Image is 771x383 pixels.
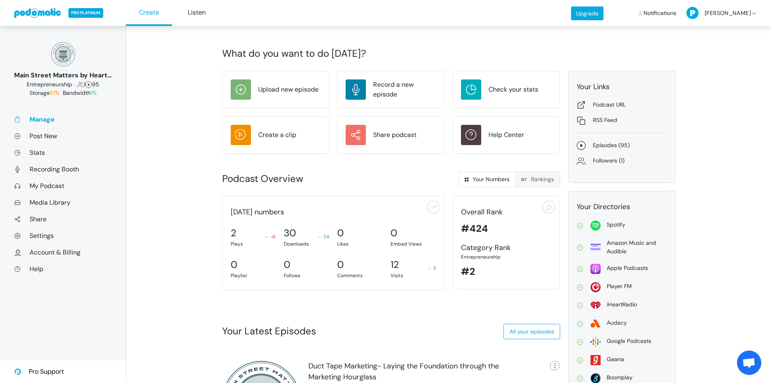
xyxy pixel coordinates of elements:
div: Gaana [607,355,624,364]
a: [PERSON_NAME] [686,1,757,25]
div: Downloads [284,240,329,248]
img: google-2dbf3626bd965f54f93204bbf7eeb1470465527e396fa5b4ad72d911f40d0c40.svg [590,337,601,347]
span: 61% [50,89,59,96]
img: P-50-ab8a3cff1f42e3edaa744736fdbd136011fc75d0d07c0e6946c3d5a70d29199b.png [686,7,699,19]
div: Likes [337,240,382,248]
a: Stats [14,148,112,157]
span: Bandwidth [63,89,97,96]
a: Followers (1) [577,156,667,165]
a: Episodes (95) [577,141,667,150]
a: Record a new episode [346,79,436,100]
div: Plays [231,240,276,248]
a: Amazon Music and Audible [577,239,667,256]
a: Settings [14,231,112,240]
div: iHeartRadio [607,300,637,309]
a: Player FM [577,282,667,292]
div: 0 [231,257,237,272]
div: Category Rank [461,242,551,253]
div: Player FM [607,282,632,291]
img: amazon-69639c57110a651e716f65801135d36e6b1b779905beb0b1c95e1d99d62ebab9.svg [590,242,601,252]
img: player_fm-2f731f33b7a5920876a6a59fec1291611fade0905d687326e1933154b96d4679.svg [590,282,601,292]
div: #424 [461,221,551,236]
img: audacy-5d0199fadc8dc77acc7c395e9e27ef384d0cbdead77bf92d3603ebf283057071.svg [590,319,601,329]
a: Post New [14,132,112,140]
div: Overall Rank [461,207,551,218]
div: [DATE] numbers [227,207,440,218]
div: Entrepreneurship [461,253,551,261]
a: Account & Billing [14,248,112,257]
a: Spotify [577,220,667,231]
a: RSS Feed [577,116,667,125]
img: spotify-814d7a4412f2fa8a87278c8d4c03771221523d6a641bdc26ea993aaf80ac4ffe.svg [590,220,601,231]
div: 30 [284,226,296,240]
a: Manage [14,115,112,124]
div: #2 [461,264,551,279]
div: Google Podcasts [607,337,651,345]
a: Media Library [14,198,112,207]
div: Share podcast [373,130,416,140]
div: Apple Podcasts [607,264,648,272]
a: Rankings [515,171,560,187]
div: Follows [284,272,329,279]
div: What do you want to do [DATE]? [222,46,675,61]
a: Recording Booth [14,165,112,173]
a: Share [14,215,112,223]
div: Embed Views [391,240,436,248]
a: Apple Podcasts [577,264,667,274]
div: Playlist [231,272,276,279]
div: 0 [337,257,344,272]
a: Check your stats [461,79,551,100]
a: Help [14,265,112,273]
div: Spotify [607,220,625,229]
a: Google Podcasts [577,337,667,347]
a: Podcast URL [577,101,667,109]
div: Check your stats [489,85,538,94]
a: Upgrade [571,6,603,20]
div: Podcast Overview [222,171,387,186]
div: 0 [337,226,344,240]
img: apple-26106266178e1f815f76c7066005aa6211188c2910869e7447b8cdd3a6512788.svg [590,264,601,274]
span: [PERSON_NAME] [705,1,751,25]
div: Comments [337,272,382,279]
a: My Podcast [14,182,112,190]
a: Upload new episode [231,79,321,100]
span: Notifications [644,1,676,25]
div: 1 95 [14,80,112,89]
a: All your episodes [503,324,560,339]
div: Amazon Music and Audible [607,239,667,256]
img: i_heart_radio-0fea502c98f50158959bea423c94b18391c60ffcc3494be34c3ccd60b54f1ade.svg [590,300,601,310]
img: gaana-acdc428d6f3a8bcf3dfc61bc87d1a5ed65c1dda5025f5609f03e44ab3dd96560.svg [590,355,601,365]
img: 150x150_17130234.png [51,42,75,66]
span: 1% [91,89,97,96]
div: Your Directories [577,201,667,212]
span: PRO PLATINUM [68,8,103,18]
div: Boomplay [607,373,633,382]
span: Business: Entrepreneurship [27,81,72,88]
div: Your Links [577,81,667,92]
div: 24 [318,233,329,240]
a: Create a clip [231,125,321,145]
div: 3 [428,265,436,272]
div: Help Center [489,130,524,140]
div: Duct Tape Marketing- Laying the Foundation through the Marketing Hourglass [308,361,502,383]
a: Gaana [577,355,667,365]
a: Pro Support [14,360,64,383]
a: Open chat [737,351,761,375]
div: Create a clip [258,130,296,140]
div: Upload new episode [258,85,319,94]
div: Main Street Matters by Heart on [GEOGRAPHIC_DATA] [14,71,112,80]
a: Create [126,0,172,26]
a: Listen [174,0,220,26]
a: Your Numbers [459,171,516,187]
div: 0 [284,257,290,272]
div: -6 [265,233,276,240]
div: Visits [391,272,436,279]
span: Storage [30,89,61,96]
a: iHeartRadio [577,300,667,310]
div: Your Latest Episodes [222,324,316,338]
div: 12 [391,257,399,272]
a: Help Center [461,125,551,145]
div: 2 [231,226,236,240]
span: Followers [77,81,84,88]
div: Record a new episode [373,80,436,99]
